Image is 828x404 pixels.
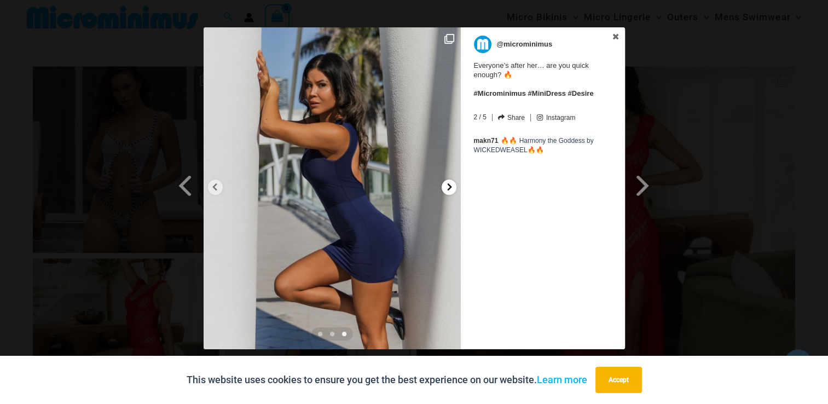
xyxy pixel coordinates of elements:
a: #Microminimus [474,89,526,97]
a: #Desire [568,89,593,97]
button: Accept [595,367,642,393]
a: #MiniDress [528,89,565,97]
img: microminimus.jpg [474,36,491,53]
p: This website uses cookies to ensure you get the best experience on our website. [187,372,587,388]
span: 2 / 5 [474,111,487,121]
a: Share [498,114,525,122]
span: 🔥🔥 Harmony the Goddess by WICKEDWEASEL🔥🔥 [474,137,594,154]
a: Learn more [537,374,587,385]
p: @microminimus [497,36,553,53]
span: Everyone’s after her… are you quick enough? 🔥 [474,56,605,99]
a: makn71 [474,137,499,145]
a: Instagram [536,114,575,122]
img: Everyone’s after her… are you quick enough? 🔥 <br> <br> #Microminimus #MiniDress #Desire [204,27,461,349]
a: @microminimus [474,36,605,53]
